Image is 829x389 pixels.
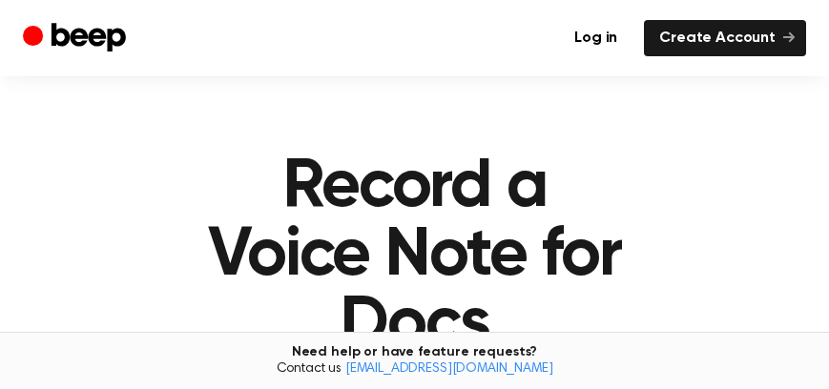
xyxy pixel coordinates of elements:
a: Beep [23,20,131,57]
h1: Record a Voice Note for Docs [206,153,623,358]
span: Contact us [11,361,818,379]
a: [EMAIL_ADDRESS][DOMAIN_NAME] [345,362,553,376]
a: Log in [559,20,632,56]
a: Create Account [644,20,806,56]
